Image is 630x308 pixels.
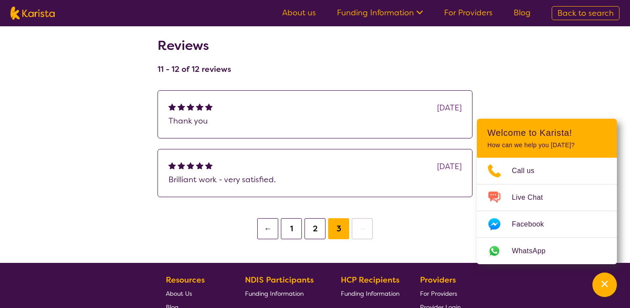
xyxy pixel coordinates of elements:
h4: 11 - 12 of 12 reviews [157,64,231,74]
img: fullstar [168,162,176,169]
a: For Providers [444,7,493,18]
b: HCP Recipients [341,275,399,285]
b: NDIS Participants [245,275,314,285]
img: fullstar [168,103,176,110]
img: fullstar [205,162,213,169]
button: → [352,218,373,239]
img: fullstar [178,103,185,110]
span: For Providers [420,290,457,297]
div: Channel Menu [477,119,617,264]
span: Facebook [512,218,554,231]
a: For Providers [420,287,461,300]
b: Providers [420,275,456,285]
span: About Us [166,290,192,297]
b: Resources [166,275,205,285]
a: About us [282,7,316,18]
img: fullstar [196,103,203,110]
h2: Welcome to Karista! [487,127,606,138]
img: Karista logo [10,7,55,20]
span: Call us [512,164,545,177]
button: ← [257,218,278,239]
a: Funding Information [245,287,320,300]
img: fullstar [178,162,185,169]
span: WhatsApp [512,244,556,258]
button: 1 [281,218,302,239]
p: How can we help you [DATE]? [487,142,606,149]
span: Live Chat [512,191,553,204]
img: fullstar [187,103,194,110]
button: 3 [328,218,349,239]
a: About Us [166,287,224,300]
div: [DATE] [437,101,462,114]
span: Funding Information [245,290,304,297]
a: Funding Information [337,7,423,18]
h2: Reviews [157,38,231,53]
img: fullstar [205,103,213,110]
span: Funding Information [341,290,399,297]
ul: Choose channel [477,158,617,264]
button: 2 [304,218,325,239]
a: Blog [514,7,531,18]
div: [DATE] [437,160,462,173]
img: fullstar [196,162,203,169]
p: Thank you [168,114,462,127]
a: Funding Information [341,287,399,300]
img: fullstar [187,162,194,169]
a: Web link opens in a new tab. [477,238,617,264]
p: Brilliant work - very satisfied. [168,173,462,186]
button: Channel Menu [592,273,617,297]
a: Back to search [552,6,619,20]
span: Back to search [557,8,614,18]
